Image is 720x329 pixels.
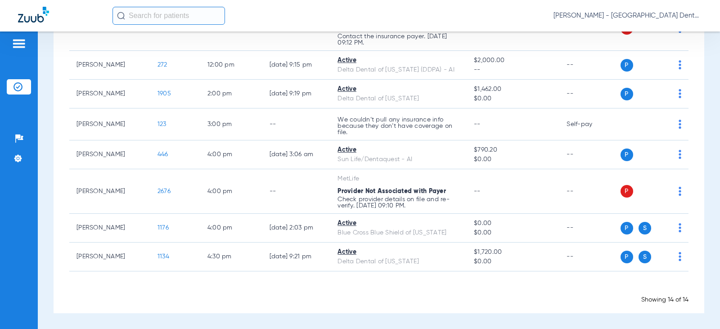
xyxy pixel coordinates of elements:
span: -- [474,121,481,127]
span: [PERSON_NAME] - [GEOGRAPHIC_DATA] Dental Care [553,11,702,20]
div: Active [337,248,459,257]
td: [PERSON_NAME] [69,169,150,214]
p: Contact the insurance payer. [DATE] 09:12 PM. [337,33,459,46]
span: 446 [157,151,168,158]
td: Self-pay [559,108,620,140]
span: Showing 14 of 14 [641,297,688,303]
td: -- [559,51,620,80]
span: 123 [157,121,166,127]
td: [PERSON_NAME] [69,108,150,140]
div: Active [337,145,459,155]
p: We couldn’t pull any insurance info because they don’t have coverage on file. [337,117,459,135]
span: P [621,185,633,198]
div: Active [337,56,459,65]
td: [PERSON_NAME] [69,80,150,108]
td: 3:00 PM [200,108,262,140]
div: Delta Dental of [US_STATE] (DDPA) - AI [337,65,459,75]
span: $1,720.00 [474,248,552,257]
div: Blue Cross Blue Shield of [US_STATE] [337,228,459,238]
span: $2,000.00 [474,56,552,65]
img: group-dot-blue.svg [679,89,681,98]
span: 1176 [157,225,169,231]
td: 4:30 PM [200,243,262,271]
td: 4:00 PM [200,169,262,214]
span: $0.00 [474,155,552,164]
td: 12:00 PM [200,51,262,80]
div: Active [337,219,459,228]
div: Sun Life/Dentaquest - AI [337,155,459,164]
div: Delta Dental of [US_STATE] [337,94,459,104]
img: group-dot-blue.svg [679,120,681,129]
td: -- [559,214,620,243]
td: [PERSON_NAME] [69,243,150,271]
span: -- [474,188,481,194]
span: 272 [157,62,167,68]
td: -- [559,243,620,271]
span: 1134 [157,253,169,260]
div: Delta Dental of [US_STATE] [337,257,459,266]
td: -- [559,169,620,214]
td: -- [559,80,620,108]
span: P [621,149,633,161]
span: S [639,251,651,263]
td: [PERSON_NAME] [69,140,150,169]
span: P [621,251,633,263]
span: Provider Not Associated with Payer [337,188,446,194]
span: -- [474,65,552,75]
img: group-dot-blue.svg [679,187,681,196]
td: 2:00 PM [200,80,262,108]
td: [DATE] 9:15 PM [262,51,331,80]
td: -- [559,140,620,169]
img: Zuub Logo [18,7,49,23]
img: group-dot-blue.svg [679,252,681,261]
span: 2676 [157,188,171,194]
p: Check provider details on file and re-verify. [DATE] 09:10 PM. [337,196,459,209]
span: $790.20 [474,145,552,155]
div: Active [337,85,459,94]
td: 4:00 PM [200,140,262,169]
span: $0.00 [474,257,552,266]
td: -- [262,108,331,140]
td: -- [262,169,331,214]
img: group-dot-blue.svg [679,60,681,69]
td: 4:00 PM [200,214,262,243]
img: Search Icon [117,12,125,20]
span: P [621,88,633,100]
img: group-dot-blue.svg [679,223,681,232]
span: $0.00 [474,94,552,104]
span: $0.00 [474,219,552,228]
td: [DATE] 3:06 AM [262,140,331,169]
span: P [621,222,633,234]
span: P [621,59,633,72]
td: [DATE] 9:21 PM [262,243,331,271]
div: MetLife [337,174,459,184]
span: $1,462.00 [474,85,552,94]
td: [PERSON_NAME] [69,51,150,80]
span: S [639,222,651,234]
td: [DATE] 9:19 PM [262,80,331,108]
input: Search for patients [112,7,225,25]
td: [DATE] 2:03 PM [262,214,331,243]
td: [PERSON_NAME] [69,214,150,243]
img: hamburger-icon [12,38,26,49]
img: group-dot-blue.svg [679,150,681,159]
span: 1905 [157,90,171,97]
span: $0.00 [474,228,552,238]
